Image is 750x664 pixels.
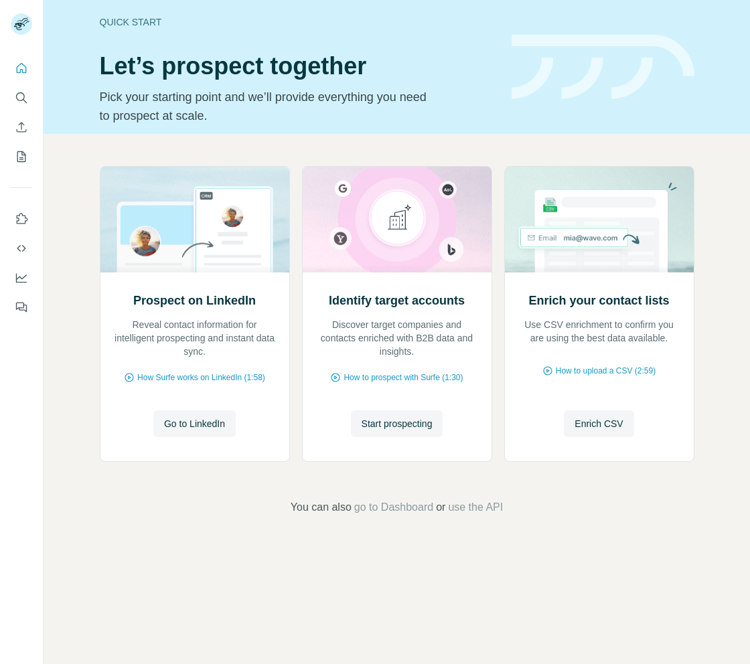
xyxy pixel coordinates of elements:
[362,417,433,430] span: Start prospecting
[564,410,633,437] button: Enrich CSV
[512,35,694,100] img: banner
[575,417,623,430] span: Enrich CSV
[100,53,496,80] h1: Let’s prospect together
[100,88,435,125] p: Pick your starting point and we’ll provide everything you need to prospect at scale.
[11,115,32,139] button: Enrich CSV
[354,499,433,515] button: go to Dashboard
[11,295,32,319] button: Feedback
[344,371,463,384] span: How to prospect with Surfe (1:30)
[528,291,669,310] h2: Enrich your contact lists
[133,291,256,310] h2: Prospect on LinkedIn
[302,167,492,272] img: Identify target accounts
[11,86,32,110] button: Search
[11,266,32,290] button: Dashboard
[316,318,478,358] p: Discover target companies and contacts enriched with B2B data and insights.
[504,167,694,272] img: Enrich your contact lists
[291,499,352,515] span: You can also
[164,417,225,430] span: Go to LinkedIn
[100,15,496,29] div: Quick start
[11,236,32,260] button: Use Surfe API
[153,410,236,437] button: Go to LinkedIn
[329,291,465,310] h2: Identify target accounts
[137,371,265,384] span: How Surfe works on LinkedIn (1:58)
[448,499,503,515] button: use the API
[114,318,276,358] p: Reveal contact information for intelligent prospecting and instant data sync.
[11,207,32,231] button: Use Surfe on LinkedIn
[436,499,445,515] span: or
[100,167,290,272] img: Prospect on LinkedIn
[556,365,656,377] span: How to upload a CSV (2:59)
[11,56,32,80] button: Quick start
[518,318,680,345] p: Use CSV enrichment to confirm you are using the best data available.
[11,145,32,169] button: My lists
[351,410,443,437] button: Start prospecting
